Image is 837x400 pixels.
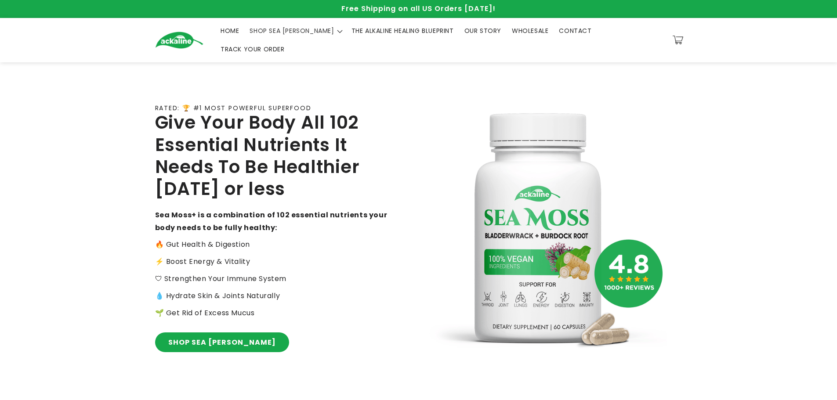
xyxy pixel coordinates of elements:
[221,45,285,53] span: TRACK YOUR ORDER
[250,27,334,35] span: SHOP SEA [PERSON_NAME]
[341,4,496,14] span: Free Shipping on all US Orders [DATE]!
[155,307,388,320] p: 🌱 Get Rid of Excess Mucus
[155,256,388,268] p: ⚡️ Boost Energy & Vitality
[554,22,597,40] a: CONTACT
[215,40,290,58] a: TRACK YOUR ORDER
[459,22,507,40] a: OUR STORY
[155,238,388,251] p: 🔥 Gut Health & Digestion
[155,273,388,285] p: 🛡 Strengthen Your Immune System
[155,105,312,112] p: RATED: 🏆 #1 MOST POWERFUL SUPERFOOD
[559,27,591,35] span: CONTACT
[155,290,388,303] p: 💧 Hydrate Skin & Joints Naturally
[507,22,554,40] a: WHOLESALE
[464,27,501,35] span: OUR STORY
[221,27,239,35] span: HOME
[155,112,388,200] h2: Give Your Body All 102 Essential Nutrients It Needs To Be Healthier [DATE] or less
[244,22,346,40] summary: SHOP SEA [PERSON_NAME]
[215,22,244,40] a: HOME
[351,27,454,35] span: THE ALKALINE HEALING BLUEPRINT
[512,27,548,35] span: WHOLESALE
[155,32,203,49] img: Ackaline
[346,22,459,40] a: THE ALKALINE HEALING BLUEPRINT
[155,332,289,352] a: SHOP SEA [PERSON_NAME]
[155,210,388,233] strong: Sea Moss+ is a combination of 102 essential nutrients your body needs to be fully healthy:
